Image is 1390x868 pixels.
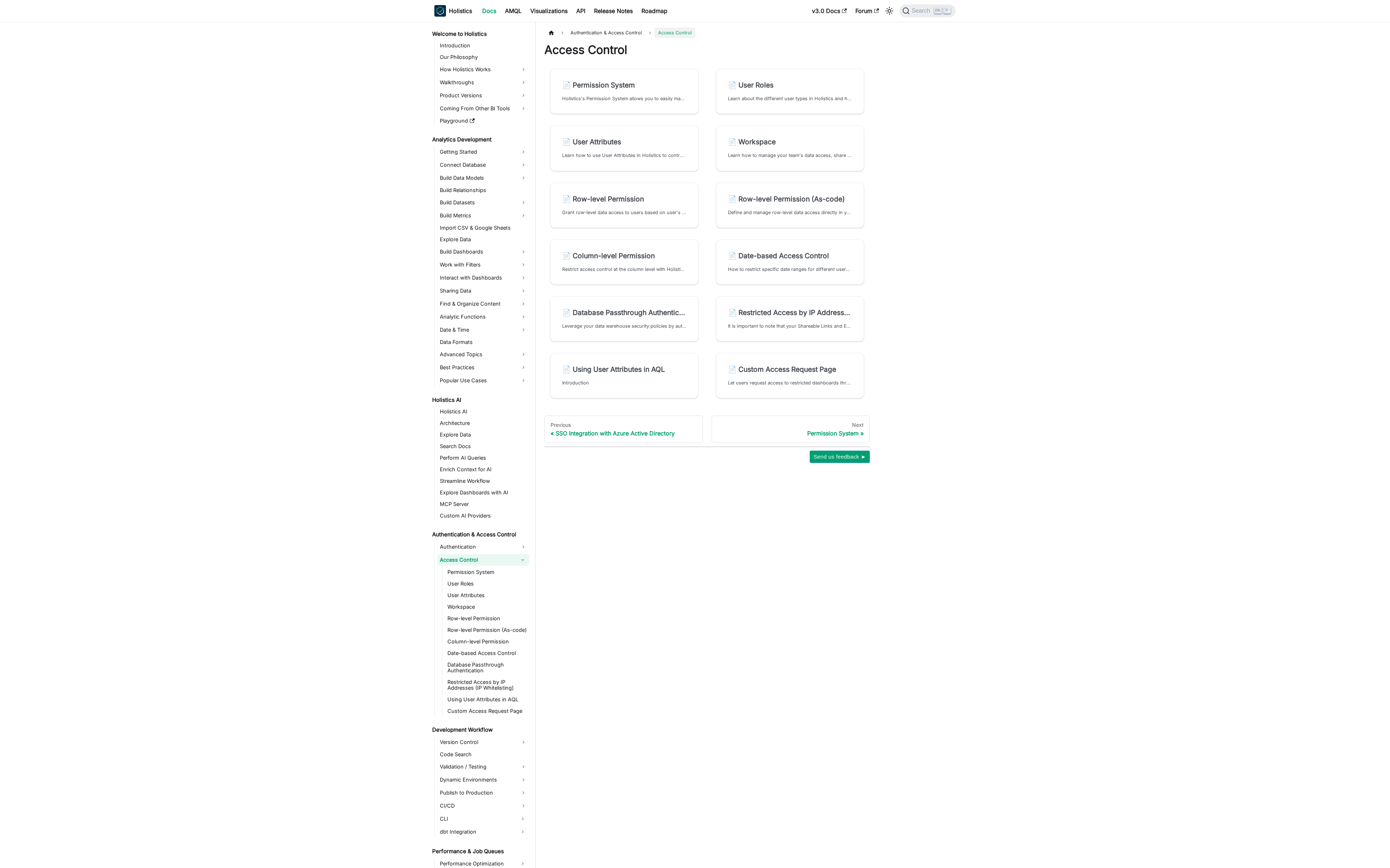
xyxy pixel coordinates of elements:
[445,579,529,589] a: User Roles
[438,116,529,126] a: Playground
[438,761,529,773] a: Validation / Testing
[445,677,529,693] a: Restricted Access by IP Addresses (IP Whitelisting)
[438,499,529,509] a: MCP Server
[562,323,687,329] p: Leverage your data warehouse security policies by authenticating users with their individual data...
[434,5,472,17] a: HolisticsHolistics
[562,379,687,386] p: Introduction
[438,441,529,451] a: Search Docs
[438,246,529,258] a: Build Dashboards
[516,554,529,566] button: Collapse sidebar category 'Access Control'
[430,395,529,405] a: Holistics AI
[562,251,687,260] h2: Column-level Permission
[438,407,529,417] a: Holistics AI
[430,135,529,145] a: Analytics Development
[943,7,951,14] kbd: K
[438,259,529,271] a: Work with Filters
[728,379,852,386] p: Let users request access to restricted dashboards through customized forms and workflows
[562,81,687,89] h2: Permission System
[562,195,687,203] h2: Row-level Permission
[550,239,699,285] a: 📄️ Column-level PermissionRestrict access control at the column level with Holistics' Column-leve...
[445,648,529,658] a: Date-based Access Control
[438,52,529,62] a: Our Philosophy
[438,464,529,475] a: Enrich Context for AI
[590,5,637,17] a: Release Notes
[438,185,529,195] a: Build Relationships
[438,103,529,114] a: Coming From Other BI Tools
[438,159,529,171] a: Connect Database
[438,813,516,825] a: CLI
[884,5,895,17] button: Switch between dark and light mode (currently light mode)
[438,146,529,158] a: Getting Started
[438,511,529,521] a: Custom AI Providers
[438,774,529,786] a: Dynamic Environments
[550,296,699,341] a: 📄️ Database Passthrough AuthenticationLeverage your data warehouse security policies by authentic...
[438,736,529,748] a: Version Control
[716,183,864,228] a: 📄️ Row-level Permission (As-code)Define and manage row-level data access directly in your dataset...
[438,337,529,347] a: Data Formats
[562,266,687,273] p: Restrict access control at the column level with Holistics' Column-level Permission feature
[445,602,529,612] a: Workspace
[438,826,516,838] a: dbt Integration
[572,5,590,17] a: API
[438,234,529,244] a: Explore Data
[438,41,529,51] a: Introduction
[851,5,883,17] a: Forum
[728,95,852,102] p: Learn about the different user types in Holistics and how they can help you streamline your workflow
[716,69,864,114] a: 📄️ User RolesLearn about the different user types in Holistics and how they can help you streamli...
[438,349,529,360] a: Advanced Topics
[434,5,446,17] img: Holistics
[712,416,870,443] a: NextPermission System
[445,637,529,647] a: Column-level Permission
[813,452,866,461] span: Send us feedback ►
[438,453,529,463] a: Perform AI Queries
[550,69,699,114] a: 📄️ Permission SystemHolistics's Permission System allows you to easily manage permission control ...
[430,846,529,856] a: Performance & Job Queues
[438,554,516,566] a: Access Control
[445,613,529,624] a: Row-level Permission
[430,29,529,39] a: Welcome to Holistics
[438,476,529,486] a: Streamline Workflow
[478,5,501,17] a: Docs
[430,529,529,540] a: Authentication & Access Control
[438,375,529,386] a: Popular Use Cases
[716,239,864,285] a: 📄️ Date-based Access ControlHow to restrict specific date ranges for different users/usergroups i...
[728,251,852,260] h2: Date-based Access Control
[438,787,529,799] a: Publish to Production
[438,172,529,184] a: Build Data Models
[562,365,687,374] h2: Using User Attributes in AQL
[562,137,687,146] h2: User Attributes
[544,43,870,57] h1: Access Control
[728,266,852,273] p: How to restrict specific date ranges for different users/usergroups in Holistics
[438,272,529,284] a: Interact with Dashboards
[427,22,536,868] nav: Docs sidebar
[544,416,703,443] a: PreviousSSO Integration with Azure Active Directory
[501,5,526,17] a: AMQL
[562,152,687,159] p: Learn how to use User Attributes in Holistics to control data access with Dataset's Row-level Per...
[551,430,697,437] div: SSO Integration with Azure Active Directory
[728,137,852,146] h2: Workspace
[430,725,529,735] a: Development Workflow
[516,813,529,825] button: Expand sidebar category 'CLI'
[728,365,852,374] h2: Custom Access Request Page
[516,826,529,838] button: Expand sidebar category 'dbt Integration'
[728,152,852,159] p: Learn how to manage your team's data access, share reports, and track progress with Holistics's w...
[728,81,852,89] h2: User Roles
[438,64,529,75] a: How Holistics Works
[910,8,935,14] span: Search
[544,27,558,38] a: Home page
[716,296,864,341] a: 📄️ Restricted Access by IP Addresses (IP Whitelisting)It is important to note that your Shareable...
[438,800,529,812] a: CI/CD
[438,298,529,310] a: Find & Organize Content
[438,362,529,373] a: Best Practices
[728,195,852,203] h2: Row-level Permission (As-code)
[550,125,699,171] a: 📄️ User AttributesLearn how to use User Attributes in Holistics to control data access with Datas...
[445,590,529,600] a: User Attributes
[562,308,687,317] h2: Database Passthrough Authentication
[438,197,529,208] a: Build Datasets
[718,430,864,437] div: Permission System
[728,209,852,216] p: Define and manage row-level data access directly in your dataset code for greater flexibility and...
[445,567,529,577] a: Permission System
[438,488,529,498] a: Explore Dashboards with AI
[810,451,870,463] button: Send us feedback ►
[438,430,529,440] a: Explore Data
